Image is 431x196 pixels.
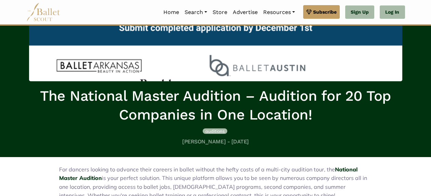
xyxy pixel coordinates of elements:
[313,8,337,16] span: Subscribe
[380,5,405,19] a: Log In
[345,5,374,19] a: Sign Up
[260,5,298,19] a: Resources
[161,5,182,19] a: Home
[182,5,210,19] a: Search
[230,5,260,19] a: Advertise
[210,5,230,19] a: Store
[203,127,227,134] a: auditions
[306,8,312,16] img: gem.svg
[29,87,402,124] h1: The National Master Audition – Audition for 20 Top Companies in One Location!
[29,138,402,145] h5: [PERSON_NAME] - [DATE]
[303,5,340,19] a: Subscribe
[205,128,225,134] span: auditions
[59,166,335,173] span: For dancers looking to advance their careers in ballet without the hefty costs of a multi-city au...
